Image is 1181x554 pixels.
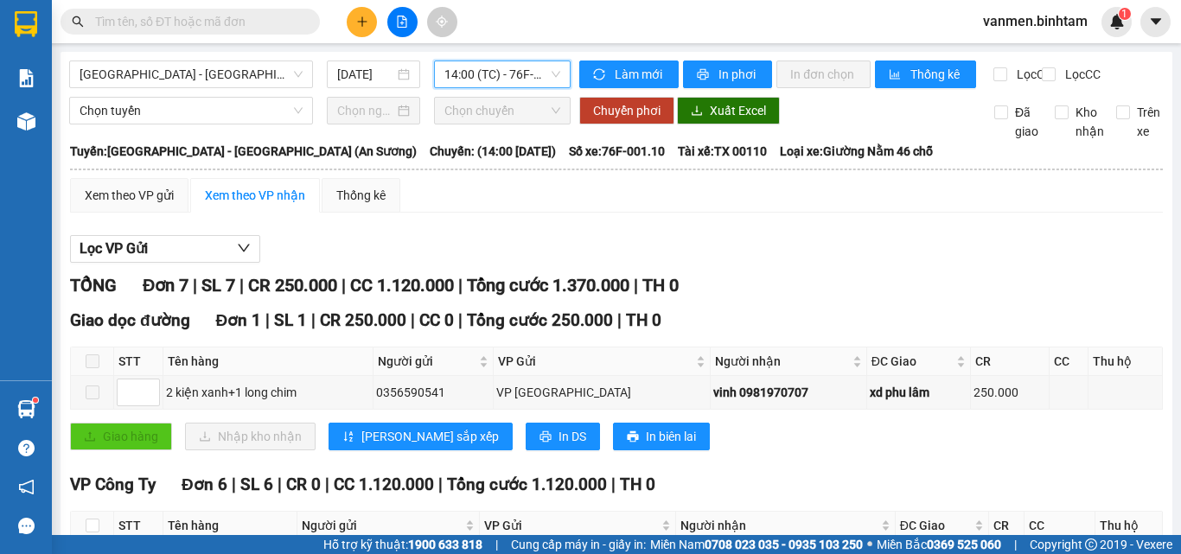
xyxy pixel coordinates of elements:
[232,474,236,494] span: |
[713,383,863,402] div: vinh 0981970707
[1069,103,1111,141] span: Kho nhận
[140,379,159,392] span: Increase Value
[1109,14,1125,29] img: icon-new-feature
[875,60,976,88] button: bar-chartThống kê
[265,310,270,330] span: |
[1008,103,1045,141] span: Đã giao
[323,535,482,554] span: Hỗ trợ kỹ thuật:
[1130,103,1167,141] span: Trên xe
[334,474,434,494] span: CC 1.120.000
[498,352,693,371] span: VP Gửi
[325,474,329,494] span: |
[411,310,415,330] span: |
[436,16,448,28] span: aim
[1025,512,1095,540] th: CC
[627,430,639,444] span: printer
[1010,65,1055,84] span: Lọc CR
[593,68,608,82] span: sync
[430,142,556,161] span: Chuyến: (14:00 [DATE])
[511,535,646,554] span: Cung cấp máy in - giấy in:
[376,383,490,402] div: 0356590541
[337,65,394,84] input: 11/08/2025
[408,538,482,551] strong: 1900 633 818
[216,310,262,330] span: Đơn 1
[496,383,707,402] div: VP [GEOGRAPHIC_DATA]
[1088,347,1163,376] th: Thu hộ
[989,512,1024,540] th: CR
[1119,8,1131,20] sup: 1
[70,474,156,494] span: VP Công Ty
[710,101,766,120] span: Xuất Excel
[239,275,244,296] span: |
[80,98,303,124] span: Chọn tuyến
[447,474,607,494] span: Tổng cước 1.120.000
[350,275,454,296] span: CC 1.120.000
[396,16,408,28] span: file-add
[444,98,560,124] span: Chọn chuyến
[715,352,848,371] span: Người nhận
[70,144,417,158] b: Tuyến: [GEOGRAPHIC_DATA] - [GEOGRAPHIC_DATA] (An Sương)
[974,383,1046,402] div: 250.000
[1121,8,1127,20] span: 1
[95,12,299,31] input: Tìm tên, số ĐT hoặc mã đơn
[387,7,418,37] button: file-add
[237,241,251,255] span: down
[705,538,863,551] strong: 0708 023 035 - 0935 103 250
[569,142,665,161] span: Số xe: 76F-001.10
[889,68,903,82] span: bar-chart
[615,65,665,84] span: Làm mới
[80,61,303,87] span: Sài Gòn - Quảng Ngãi (An Sương)
[484,516,658,535] span: VP Gửi
[776,60,871,88] button: In đơn chọn
[678,142,767,161] span: Tài xế: TX 00110
[329,423,513,450] button: sort-ascending[PERSON_NAME] sắp xếp
[691,105,703,118] span: download
[444,61,560,87] span: 14:00 (TC) - 76F-001.10
[438,474,443,494] span: |
[867,541,872,548] span: ⚪️
[677,97,780,124] button: downloadXuất Excel
[697,68,712,82] span: printer
[185,423,316,450] button: downloadNhập kho nhận
[248,275,337,296] span: CR 250.000
[559,427,586,446] span: In DS
[579,60,679,88] button: syncLàm mới
[337,101,394,120] input: Chọn ngày
[877,535,1001,554] span: Miền Bắc
[70,235,260,263] button: Lọc VP Gửi
[163,512,297,540] th: Tên hàng
[718,65,758,84] span: In phơi
[85,186,174,205] div: Xem theo VP gửi
[356,16,368,28] span: plus
[70,275,117,296] span: TỔNG
[114,512,163,540] th: STT
[427,7,457,37] button: aim
[342,275,346,296] span: |
[646,427,696,446] span: In biên lai
[80,238,148,259] span: Lọc VP Gửi
[18,479,35,495] span: notification
[780,142,933,161] span: Loại xe: Giường Nằm 46 chỗ
[927,538,1001,551] strong: 0369 525 060
[617,310,622,330] span: |
[311,310,316,330] span: |
[626,310,661,330] span: TH 0
[18,440,35,456] span: question-circle
[182,474,227,494] span: Đơn 6
[1014,535,1017,554] span: |
[969,10,1101,32] span: vanmen.binhtam
[526,423,600,450] button: printerIn DS
[870,383,967,402] div: xd phu lâm
[163,347,373,376] th: Tên hàng
[193,275,197,296] span: |
[70,310,190,330] span: Giao dọc đường
[33,398,38,403] sup: 1
[201,275,235,296] span: SL 7
[320,310,406,330] span: CR 250.000
[900,516,972,535] span: ĐC Giao
[17,69,35,87] img: solution-icon
[1140,7,1171,37] button: caret-down
[347,7,377,37] button: plus
[495,535,498,554] span: |
[1050,347,1088,376] th: CC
